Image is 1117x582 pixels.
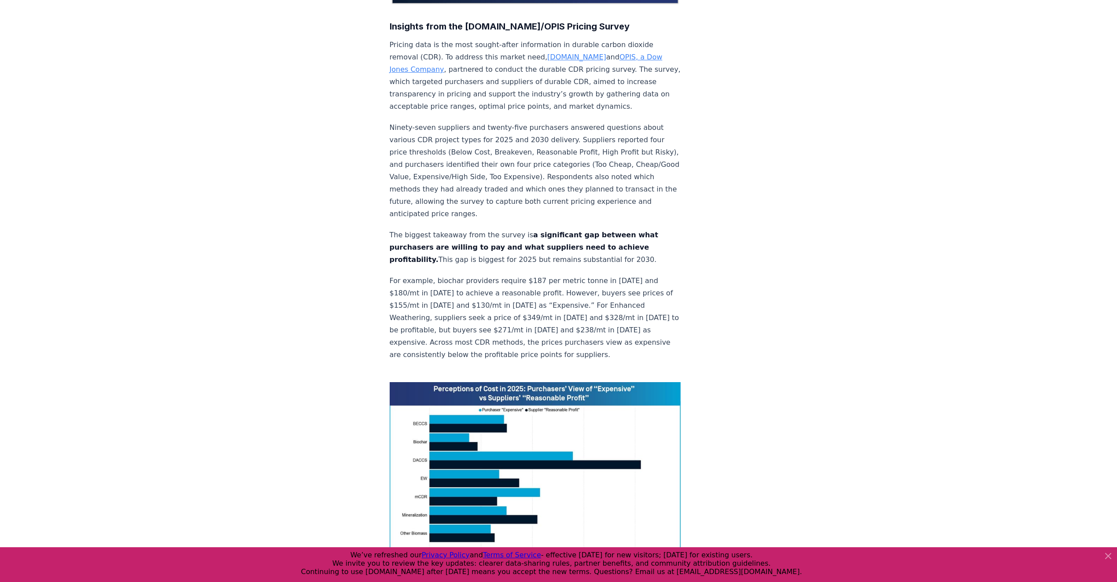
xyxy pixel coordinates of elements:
[390,231,658,264] strong: a significant gap between what purchasers are willing to pay and what suppliers need to achieve p...
[390,275,681,361] p: For example, biochar providers require $187 per metric tonne in [DATE] and $180/mt in [DATE] to a...
[390,229,681,266] p: The biggest takeaway from the survey is This gap is biggest for 2025 but remains substantial for ...
[390,21,630,32] strong: Insights from the [DOMAIN_NAME]/OPIS Pricing Survey
[390,39,681,113] p: Pricing data is the most sought-after information in durable carbon dioxide removal (CDR). To add...
[390,382,681,565] img: blog post image
[390,122,681,220] p: Ninety-seven suppliers and twenty-five purchasers answered questions about various CDR project ty...
[547,53,606,61] a: [DOMAIN_NAME]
